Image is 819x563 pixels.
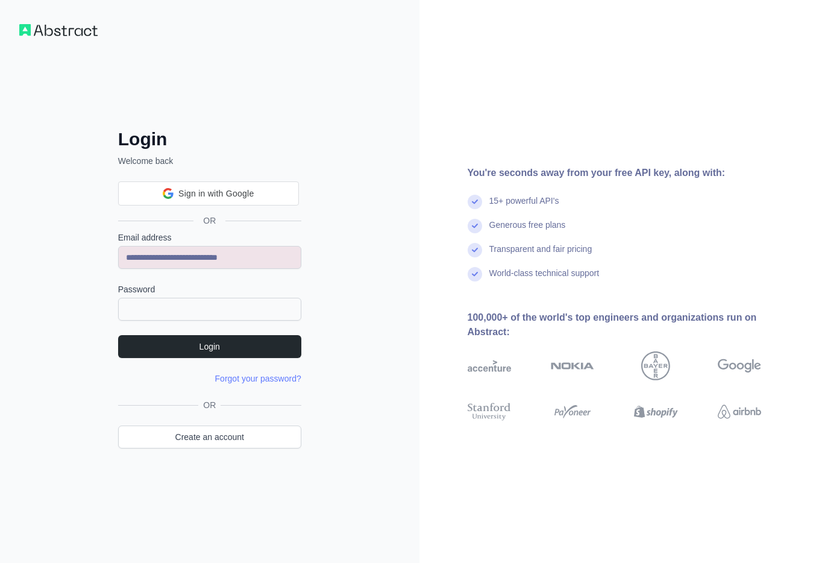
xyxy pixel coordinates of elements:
img: nokia [551,351,594,380]
div: 15+ powerful API's [489,195,559,219]
img: bayer [641,351,670,380]
p: Welcome back [118,155,301,167]
img: check mark [468,243,482,257]
img: check mark [468,219,482,233]
div: Sign in with Google [118,181,299,206]
div: World-class technical support [489,267,600,291]
div: 100,000+ of the world's top engineers and organizations run on Abstract: [468,310,800,339]
img: check mark [468,267,482,281]
img: Workflow [19,24,98,36]
img: check mark [468,195,482,209]
img: accenture [468,351,511,380]
img: shopify [634,401,677,423]
span: Sign in with Google [178,187,254,200]
div: You're seconds away from your free API key, along with: [468,166,800,180]
span: OR [193,215,225,227]
div: Generous free plans [489,219,566,243]
img: airbnb [718,401,761,423]
div: Transparent and fair pricing [489,243,592,267]
a: Forgot your password? [215,374,301,383]
a: Create an account [118,426,301,448]
img: payoneer [551,401,594,423]
label: Password [118,283,301,295]
img: google [718,351,761,380]
button: Login [118,335,301,358]
h2: Login [118,128,301,150]
img: stanford university [468,401,511,423]
label: Email address [118,231,301,244]
span: OR [198,399,221,411]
